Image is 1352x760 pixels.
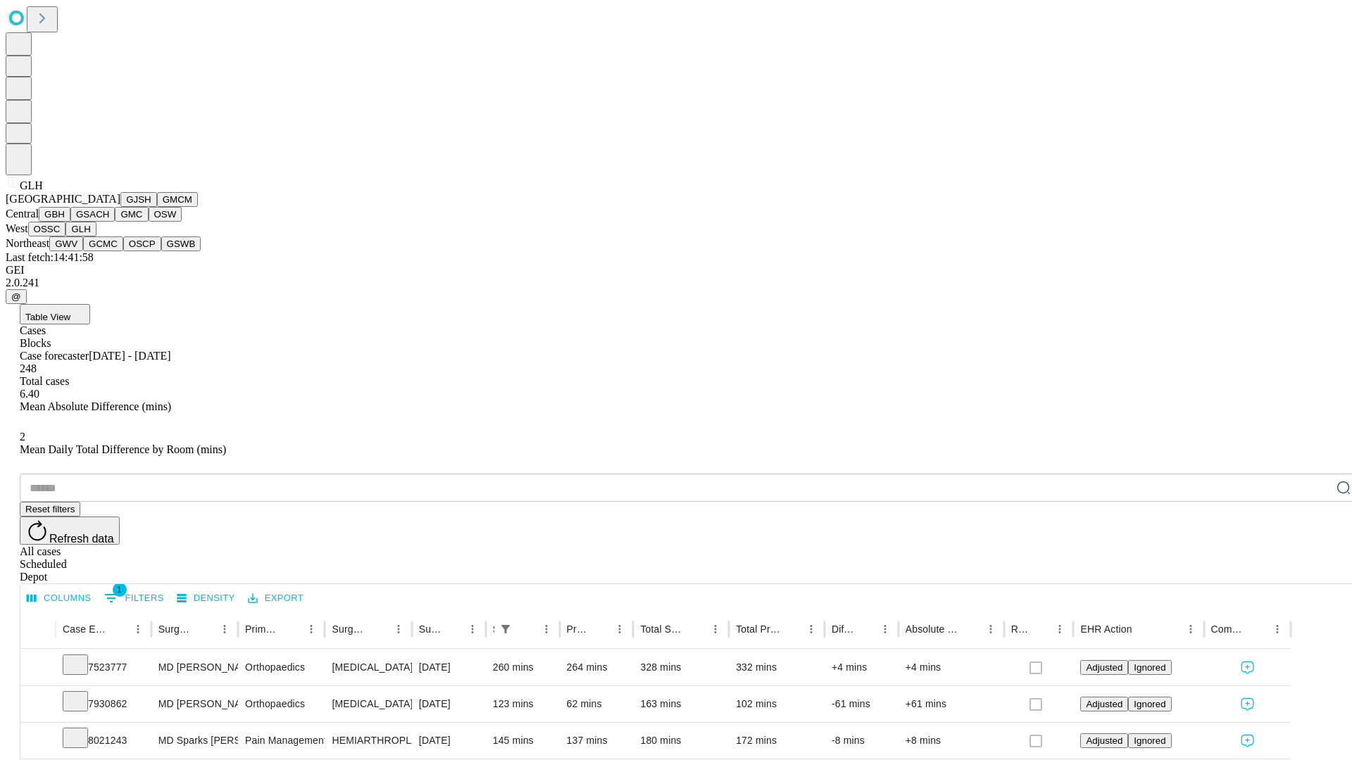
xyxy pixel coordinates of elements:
[6,193,120,205] span: [GEOGRAPHIC_DATA]
[496,619,515,639] button: Show filters
[108,619,128,639] button: Sort
[419,650,479,685] div: [DATE]
[1080,697,1128,711] button: Adjusted
[961,619,981,639] button: Sort
[332,650,404,685] div: [MEDICAL_DATA] SPINE POSTERIOR OR POSTERIOR LATERAL WITH [MEDICAL_DATA] [MEDICAL_DATA], COMBINED
[640,723,722,759] div: 180 mins
[1050,619,1070,639] button: Menu
[123,236,161,251] button: OSCP
[640,650,722,685] div: 328 mins
[128,619,148,639] button: Menu
[20,350,89,362] span: Case forecaster
[906,650,997,685] div: +4 mins
[63,650,144,685] div: 7523777
[6,222,28,234] span: West
[1267,619,1287,639] button: Menu
[640,623,684,635] div: Total Scheduled Duration
[23,588,95,609] button: Select columns
[832,623,854,635] div: Difference
[83,236,123,251] button: GCMC
[493,650,553,685] div: 260 mins
[215,619,234,639] button: Menu
[736,623,780,635] div: Total Predicted Duration
[686,619,706,639] button: Sort
[419,623,442,635] div: Surgery Date
[590,619,610,639] button: Sort
[1128,733,1171,748] button: Ignored
[906,686,997,722] div: +61 mins
[496,619,515,639] div: 1 active filter
[6,289,27,304] button: @
[27,692,49,717] button: Expand
[832,686,891,722] div: -61 mins
[20,400,171,412] span: Mean Absolute Difference (mins)
[245,723,318,759] div: Pain Management
[20,179,43,191] span: GLH
[6,208,39,220] span: Central
[27,729,49,754] button: Expand
[1134,735,1165,746] span: Ignored
[1128,697,1171,711] button: Ignored
[49,236,83,251] button: GWV
[332,623,367,635] div: Surgery Name
[20,375,69,387] span: Total cases
[27,656,49,680] button: Expand
[443,619,463,639] button: Sort
[856,619,875,639] button: Sort
[906,623,960,635] div: Absolute Difference
[389,619,408,639] button: Menu
[89,350,170,362] span: [DATE] - [DATE]
[49,533,114,545] span: Refresh data
[20,304,90,324] button: Table View
[1080,623,1132,635] div: EHR Action
[1080,733,1128,748] button: Adjusted
[63,723,144,759] div: 8021243
[1134,699,1165,709] span: Ignored
[6,277,1346,289] div: 2.0.241
[63,623,107,635] div: Case Epic Id
[158,623,194,635] div: Surgeon Name
[245,623,280,635] div: Primary Service
[282,619,301,639] button: Sort
[173,588,239,609] button: Density
[537,619,556,639] button: Menu
[1248,619,1267,639] button: Sort
[20,517,120,545] button: Refresh data
[332,723,404,759] div: HEMIARTHROPLASTY HIP
[463,619,482,639] button: Menu
[157,192,198,207] button: GMCM
[801,619,821,639] button: Menu
[706,619,725,639] button: Menu
[875,619,895,639] button: Menu
[832,723,891,759] div: -8 mins
[567,650,627,685] div: 264 mins
[1086,735,1122,746] span: Adjusted
[70,207,115,222] button: GSACH
[1134,619,1153,639] button: Sort
[1086,699,1122,709] span: Adjusted
[1086,662,1122,673] span: Adjusted
[332,686,404,722] div: [MEDICAL_DATA] [MEDICAL_DATA] [MEDICAL_DATA]
[493,723,553,759] div: 145 mins
[369,619,389,639] button: Sort
[567,623,589,635] div: Predicted In Room Duration
[25,312,70,322] span: Table View
[736,686,818,722] div: 102 mins
[493,686,553,722] div: 123 mins
[149,207,182,222] button: OSW
[782,619,801,639] button: Sort
[65,222,96,236] button: GLH
[419,686,479,722] div: [DATE]
[20,502,80,517] button: Reset filters
[25,504,75,514] span: Reset filters
[567,686,627,722] div: 62 mins
[158,650,231,685] div: MD [PERSON_NAME] [PERSON_NAME] Md
[1211,623,1246,635] div: Comments
[244,588,307,609] button: Export
[195,619,215,639] button: Sort
[20,388,39,400] span: 6.40
[610,619,630,639] button: Menu
[63,686,144,722] div: 7930862
[736,650,818,685] div: 332 mins
[1011,623,1029,635] div: Resolved in EHR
